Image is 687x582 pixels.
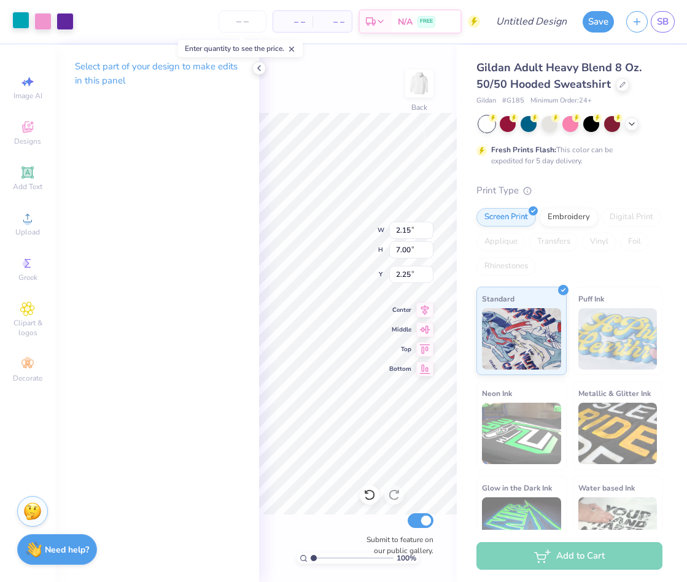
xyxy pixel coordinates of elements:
[476,233,526,251] div: Applique
[651,11,675,33] a: SB
[397,553,416,564] span: 100 %
[178,40,303,57] div: Enter quantity to see the price.
[420,17,433,26] span: FREE
[45,544,89,556] strong: Need help?
[583,11,614,33] button: Save
[486,9,576,34] input: Untitled Design
[476,184,662,198] div: Print Type
[389,306,411,314] span: Center
[529,233,578,251] div: Transfers
[14,136,41,146] span: Designs
[482,292,514,305] span: Standard
[540,208,598,227] div: Embroidery
[398,15,413,28] span: N/A
[476,257,536,276] div: Rhinestones
[491,145,556,155] strong: Fresh Prints Flash:
[620,233,649,251] div: Foil
[389,325,411,334] span: Middle
[281,15,305,28] span: – –
[15,227,40,237] span: Upload
[14,91,42,101] span: Image AI
[13,182,42,192] span: Add Text
[482,308,561,370] img: Standard
[530,96,592,106] span: Minimum Order: 24 +
[219,10,266,33] input: – –
[491,144,642,166] div: This color can be expedited for 5 day delivery.
[578,403,658,464] img: Metallic & Glitter Ink
[482,497,561,559] img: Glow in the Dark Ink
[389,365,411,373] span: Bottom
[476,60,642,91] span: Gildan Adult Heavy Blend 8 Oz. 50/50 Hooded Sweatshirt
[389,345,411,354] span: Top
[502,96,524,106] span: # G185
[13,373,42,383] span: Decorate
[476,96,496,106] span: Gildan
[482,387,512,400] span: Neon Ink
[411,102,427,113] div: Back
[320,15,344,28] span: – –
[476,208,536,227] div: Screen Print
[582,233,616,251] div: Vinyl
[6,318,49,338] span: Clipart & logos
[360,534,433,556] label: Submit to feature on our public gallery.
[578,387,651,400] span: Metallic & Glitter Ink
[482,403,561,464] img: Neon Ink
[578,497,658,559] img: Water based Ink
[482,481,552,494] span: Glow in the Dark Ink
[578,481,635,494] span: Water based Ink
[18,273,37,282] span: Greek
[75,60,239,88] p: Select part of your design to make edits in this panel
[407,71,432,96] img: Back
[578,308,658,370] img: Puff Ink
[657,15,669,29] span: SB
[602,208,661,227] div: Digital Print
[578,292,604,305] span: Puff Ink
